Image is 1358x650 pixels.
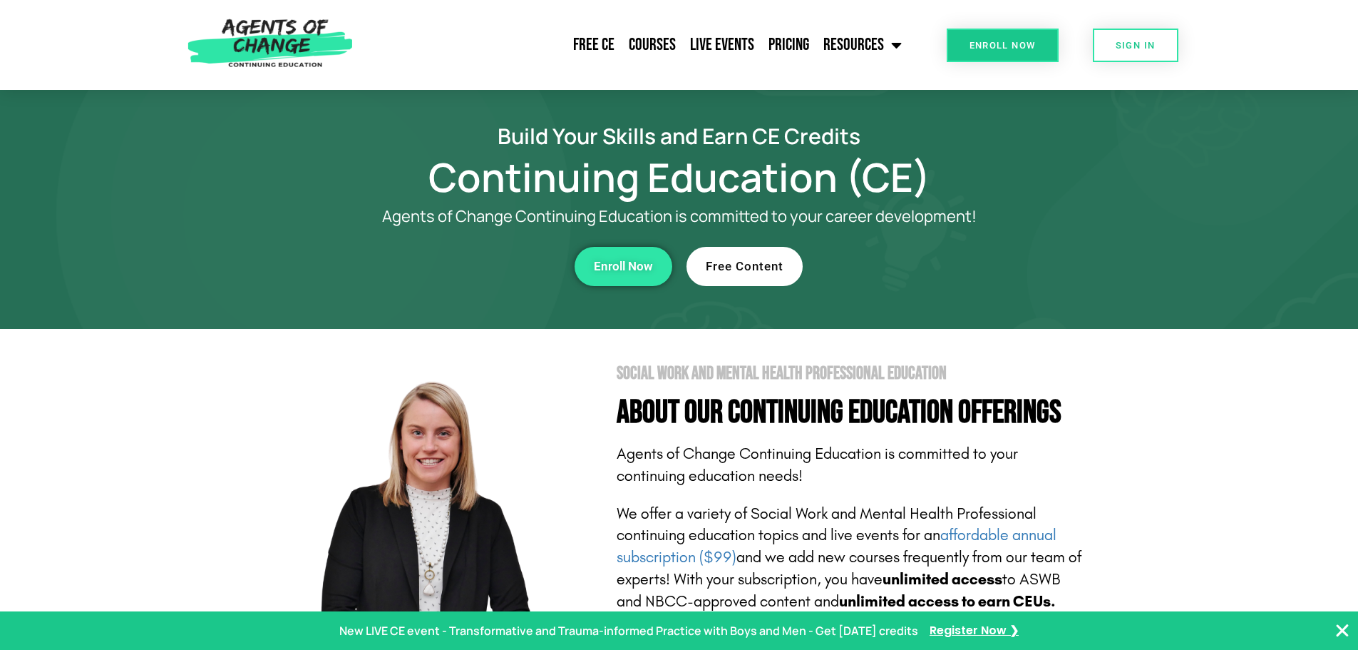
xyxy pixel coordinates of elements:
span: Enroll Now [594,260,653,273]
span: SIGN IN [1116,41,1156,50]
b: unlimited access to earn CEUs. [839,592,1056,611]
p: New LIVE CE event - Transformative and Trauma-informed Practice with Boys and Men - Get [DATE] cr... [339,621,918,641]
a: Enroll Now [947,29,1059,62]
b: unlimited access [883,570,1002,589]
a: Live Events [683,27,761,63]
p: Agents of Change Continuing Education is committed to your career development! [330,208,1029,225]
a: Enroll Now [575,247,672,286]
a: SIGN IN [1093,29,1178,62]
a: Free Content [686,247,803,286]
a: Pricing [761,27,816,63]
p: We offer a variety of Social Work and Mental Health Professional continuing education topics and ... [617,503,1086,613]
span: Free Content [706,260,783,273]
a: Courses [622,27,683,63]
button: Close Banner [1334,622,1351,639]
h2: Social Work and Mental Health Professional Education [617,365,1086,382]
a: Resources [816,27,909,63]
a: Free CE [566,27,622,63]
a: Register Now ❯ [930,621,1019,641]
span: Enroll Now [969,41,1036,50]
h2: Build Your Skills and Earn CE Credits [273,126,1086,146]
h1: Continuing Education (CE) [273,161,1086,193]
nav: Menu [360,27,909,63]
span: Agents of Change Continuing Education is committed to your continuing education needs! [617,445,1018,485]
h4: About Our Continuing Education Offerings [617,397,1086,429]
